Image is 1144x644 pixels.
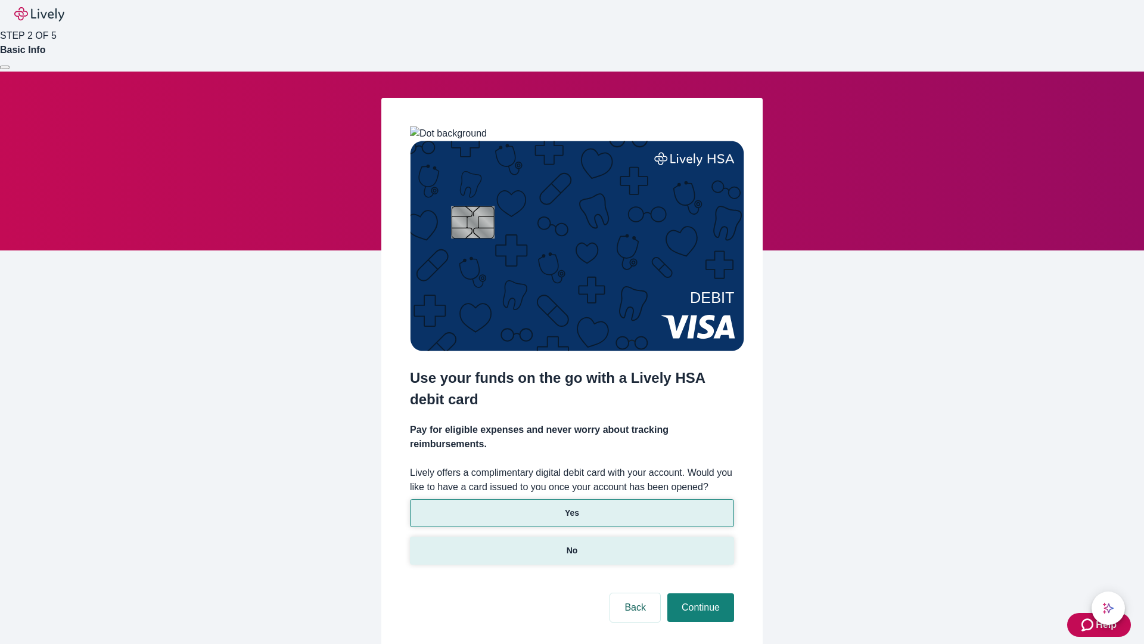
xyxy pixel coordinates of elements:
[1102,602,1114,614] svg: Lively AI Assistant
[14,7,64,21] img: Lively
[410,367,734,410] h2: Use your funds on the go with a Lively HSA debit card
[410,466,734,494] label: Lively offers a complimentary digital debit card with your account. Would you like to have a card...
[1067,613,1131,637] button: Zendesk support iconHelp
[565,507,579,519] p: Yes
[1092,592,1125,625] button: chat
[410,141,744,351] img: Debit card
[667,593,734,622] button: Continue
[410,423,734,451] h4: Pay for eligible expenses and never worry about tracking reimbursements.
[410,126,487,141] img: Dot background
[410,537,734,565] button: No
[410,499,734,527] button: Yes
[1096,618,1117,632] span: Help
[1081,618,1096,632] svg: Zendesk support icon
[610,593,660,622] button: Back
[567,544,578,557] p: No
